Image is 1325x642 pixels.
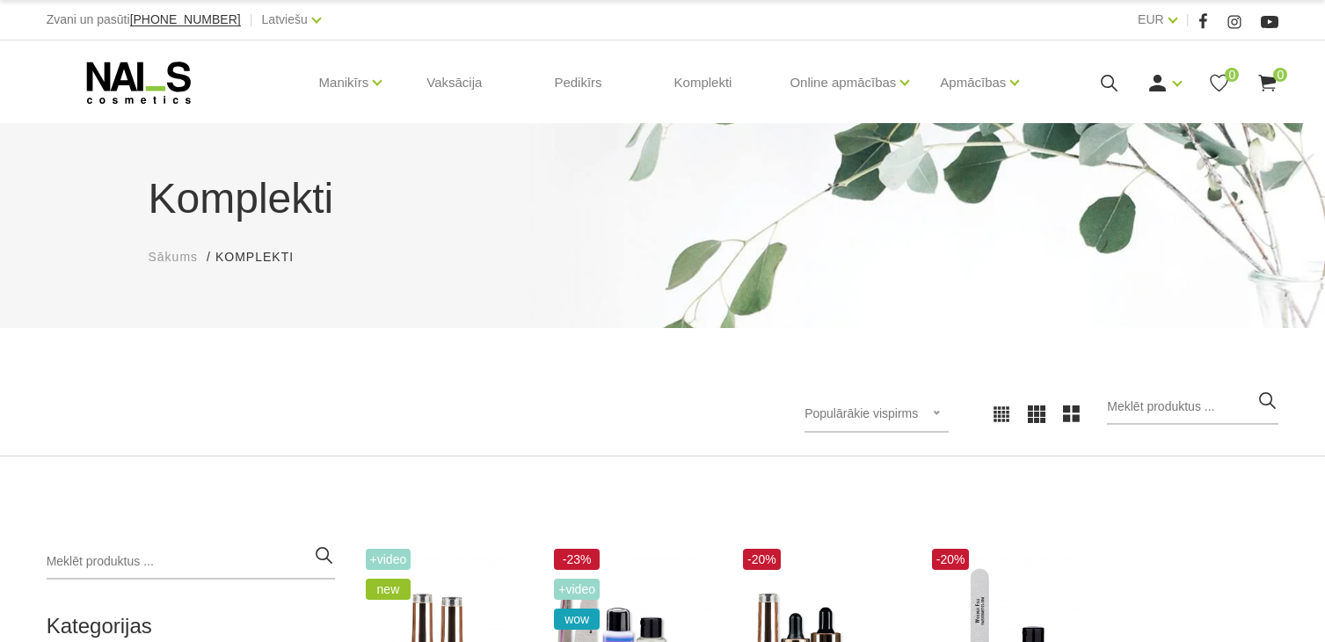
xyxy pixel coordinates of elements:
a: 0 [1256,72,1278,94]
span: wow [554,609,600,630]
span: | [1186,9,1190,31]
input: Meklēt produktus ... [1107,390,1278,425]
h2: Kategorijas [47,615,335,638]
span: -20% [743,549,781,570]
span: | [250,9,253,31]
a: Sākums [149,248,199,266]
span: [PHONE_NUMBER] [130,12,241,26]
span: new [366,579,411,600]
span: 0 [1225,68,1239,82]
a: Vaksācija [412,40,496,125]
span: +Video [554,579,600,600]
span: 0 [1273,68,1287,82]
a: Online apmācības [790,47,896,118]
h1: Komplekti [149,167,1177,230]
a: EUR [1138,9,1164,30]
a: 0 [1208,72,1230,94]
a: [PHONE_NUMBER] [130,13,241,26]
a: Apmācības [940,47,1006,118]
a: Manikīrs [319,47,369,118]
a: Latviešu [262,9,308,30]
div: Zvani un pasūti [47,9,241,31]
span: -20% [932,549,970,570]
span: -23% [554,549,600,570]
span: +Video [366,549,411,570]
input: Meklēt produktus ... [47,544,335,580]
a: Komplekti [660,40,746,125]
span: Sākums [149,250,199,264]
a: Pedikīrs [540,40,615,125]
span: Populārākie vispirms [804,406,918,420]
li: Komplekti [215,248,311,266]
